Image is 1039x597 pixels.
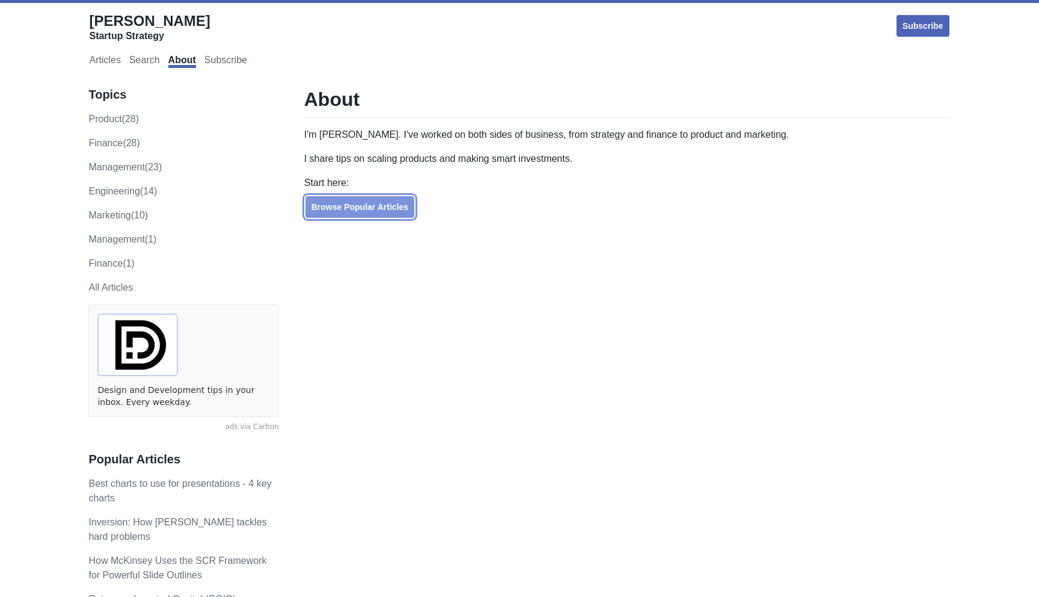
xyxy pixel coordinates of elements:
h1: About [304,87,951,118]
a: product(28) [88,114,139,124]
h3: Popular Articles [88,452,278,467]
span: [PERSON_NAME] [89,13,210,29]
div: Startup Strategy [89,30,210,42]
a: All Articles [88,282,133,292]
a: engineering(14) [88,186,157,196]
a: How McKinsey Uses the SCR Framework for Powerful Slide Outlines [88,555,266,580]
a: marketing(10) [88,210,148,220]
a: ads via Carbon [88,422,278,433]
a: Best charts to use for presentations - 4 key charts [88,478,271,503]
p: I'm [PERSON_NAME]. I've worked on both sides of business, from strategy and finance to product an... [304,128,951,142]
img: ads via Carbon [97,314,178,376]
a: [PERSON_NAME]Startup Strategy [89,12,210,42]
a: Inversion: How [PERSON_NAME] tackles hard problems [88,517,266,542]
a: Management(1) [88,234,156,244]
a: Finance(1) [88,258,134,268]
a: Search [129,55,160,68]
h3: Topics [88,87,278,102]
a: Articles [89,55,120,68]
a: Subscribe [895,14,951,38]
p: Start here: [304,176,951,190]
a: About [168,55,196,68]
a: finance(28) [88,138,139,148]
a: Design and Development tips in your inbox. Every weekday. [97,385,269,408]
a: Subscribe [204,55,247,68]
p: I share tips on scaling products and making smart investments. [304,152,951,166]
a: management(23) [88,162,162,172]
a: Browse Popular Articles [304,195,415,219]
